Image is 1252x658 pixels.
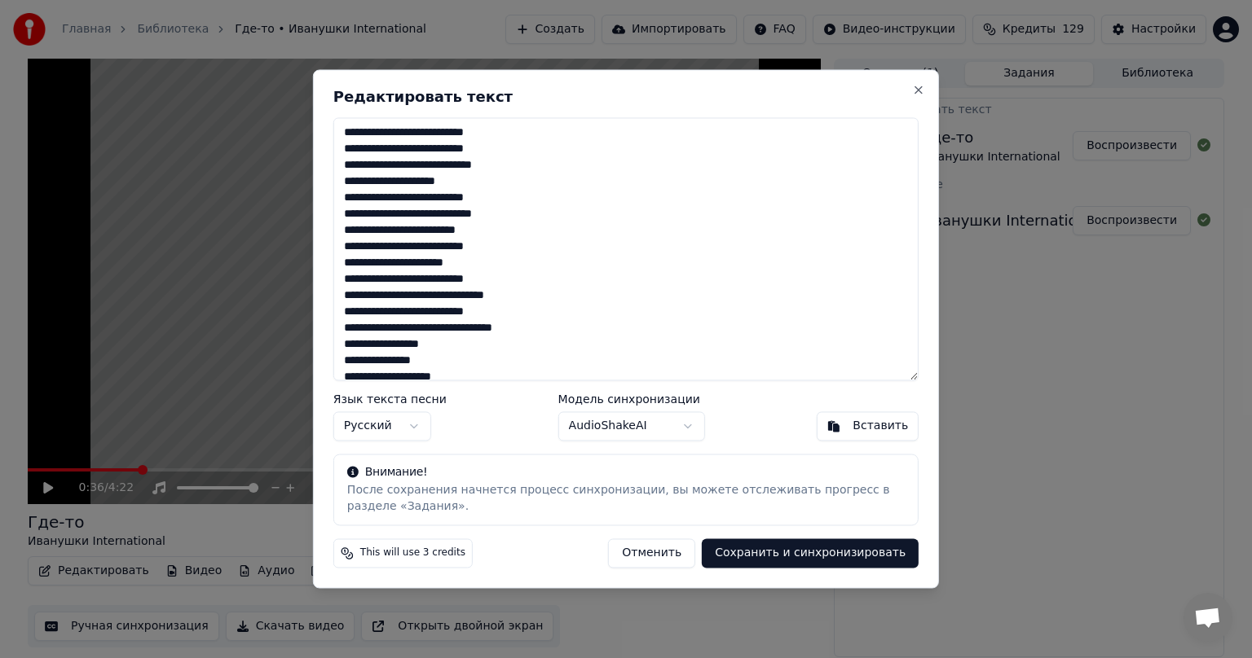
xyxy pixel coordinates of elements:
div: Внимание! [347,465,905,481]
button: Сохранить и синхронизировать [702,539,919,568]
span: This will use 3 credits [360,547,465,560]
button: Отменить [608,539,695,568]
label: Модель синхронизации [558,394,705,406]
div: После сохранения начнется процесс синхронизации, вы можете отслеживать прогресс в разделе «Задания». [347,483,905,515]
h2: Редактировать текст [333,90,919,104]
div: Вставить [853,419,908,435]
label: Язык текста песни [333,394,447,406]
button: Вставить [816,412,919,441]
